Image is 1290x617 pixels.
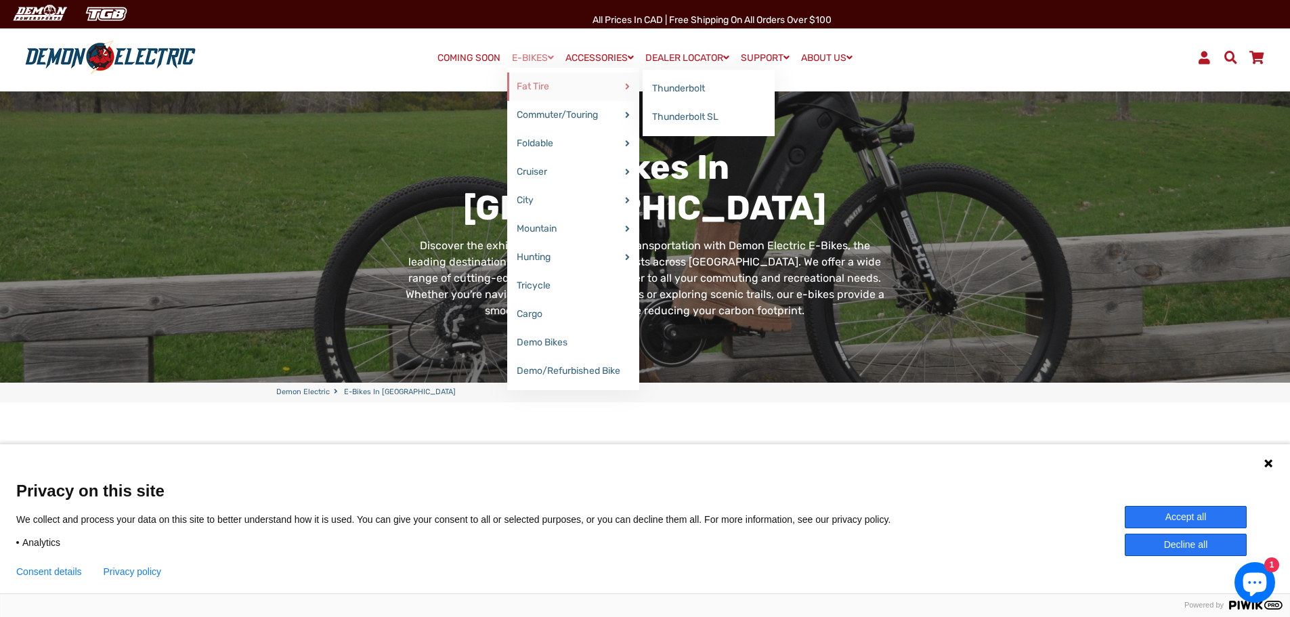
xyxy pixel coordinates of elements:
a: Hunting [507,243,639,272]
a: Thunderbolt [643,75,775,103]
a: Privacy policy [104,566,162,577]
img: Demon Electric logo [20,40,200,75]
span: All Prices in CAD | Free shipping on all orders over $100 [593,14,832,26]
a: Demon Electric [276,387,330,398]
img: Thunderbolt SL Fat Tire eBike - Demon Electric [655,443,825,612]
a: ABOUT US [796,48,857,68]
a: Cargo [507,300,639,328]
a: Fat Tire [507,72,639,101]
a: COMING SOON [433,49,505,68]
img: Trinity Foldable E-Trike [466,443,635,612]
a: Commuter/Touring [507,101,639,129]
inbox-online-store-chat: Shopify online store chat [1230,562,1279,606]
a: Mountain [507,215,639,243]
img: Demon Electric [7,3,72,25]
span: Analytics [22,536,60,549]
a: Cruiser [507,158,639,186]
a: DEALER LOCATOR [641,48,734,68]
button: Decline all [1125,534,1247,556]
button: Consent details [16,566,82,577]
a: Tricycle [507,272,639,300]
p: We collect and process your data on this site to better understand how it is used. You can give y... [16,513,911,526]
a: SUPPORT [736,48,794,68]
a: City [507,186,639,215]
span: Privacy on this site [16,481,1274,501]
a: Demo Bikes [507,328,639,357]
span: E-Bikes in [GEOGRAPHIC_DATA] [344,387,456,398]
h1: E-Bikes in [GEOGRAPHIC_DATA] [402,147,888,228]
a: Demo/Refurbished Bike [507,357,639,385]
span: Discover the exhilaration of eco-friendly transportation with Demon Electric E-Bikes, the leading... [406,239,884,317]
img: Thunderbolt Fat Tire eBike - Demon Electric [845,443,1014,612]
a: Foldable [507,129,639,158]
a: E-BIKES [507,48,559,68]
img: TGB Canada [79,3,134,25]
a: ACCESSORIES [561,48,639,68]
img: Ecocarrier Cargo E-Bike [276,443,446,612]
a: Thunderbolt SL [643,103,775,131]
button: Accept all [1125,506,1247,528]
span: Powered by [1179,601,1229,610]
